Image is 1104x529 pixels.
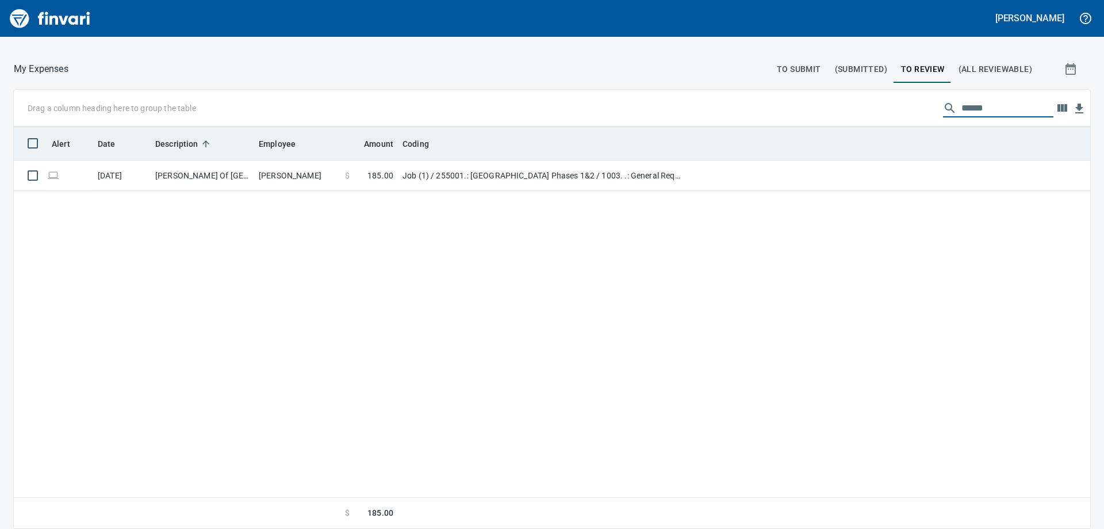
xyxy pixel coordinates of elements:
[995,12,1064,24] h5: [PERSON_NAME]
[14,62,68,76] p: My Expenses
[52,137,70,151] span: Alert
[345,507,350,519] span: $
[47,172,59,179] span: Online transaction
[155,137,213,151] span: Description
[398,161,685,191] td: Job (1) / 255001.: [GEOGRAPHIC_DATA] Phases 1&2 / 1003. .: General Requirements / 5: Other
[52,137,85,151] span: Alert
[254,161,340,191] td: [PERSON_NAME]
[93,161,151,191] td: [DATE]
[402,137,429,151] span: Coding
[992,9,1067,27] button: [PERSON_NAME]
[364,137,393,151] span: Amount
[1053,100,1071,117] button: Choose columns to display
[7,5,93,32] img: Finvari
[901,62,945,77] span: To Review
[151,161,254,191] td: [PERSON_NAME] Of [GEOGRAPHIC_DATA] [GEOGRAPHIC_DATA]
[98,137,116,151] span: Date
[1071,100,1088,117] button: Download table
[155,137,198,151] span: Description
[259,137,310,151] span: Employee
[959,62,1032,77] span: (All Reviewable)
[28,102,196,114] p: Drag a column heading here to group the table
[14,62,68,76] nav: breadcrumb
[367,507,393,519] span: 185.00
[835,62,887,77] span: (Submitted)
[259,137,296,151] span: Employee
[98,137,131,151] span: Date
[402,137,444,151] span: Coding
[345,170,350,181] span: $
[349,137,393,151] span: Amount
[777,62,821,77] span: To Submit
[367,170,393,181] span: 185.00
[1053,55,1090,83] button: Show transactions within a particular date range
